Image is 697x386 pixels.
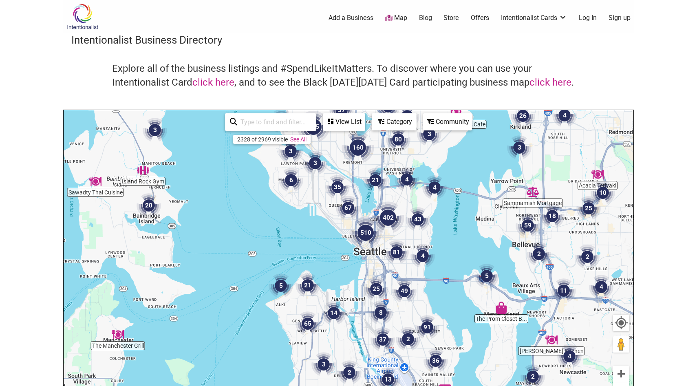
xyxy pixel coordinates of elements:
div: 2 [527,242,551,266]
div: View List [324,114,364,130]
div: 25 [576,196,601,221]
div: 4 [410,244,435,268]
div: See a list of the visible businesses [323,113,365,131]
a: Sign up [609,13,631,22]
div: 21 [296,273,320,298]
div: 3 [507,135,532,160]
div: 5 [269,274,293,298]
a: Offers [471,13,489,22]
div: 25 [364,277,388,301]
div: 18 [540,204,565,228]
div: 510 [349,216,382,249]
div: The Prom Closet Boutique Consignment [495,302,507,314]
div: Type to search and filter [225,113,316,131]
div: 81 [384,240,409,265]
div: 65 [296,311,320,336]
a: See All [290,136,307,143]
div: 2 [575,245,600,269]
div: 80 [386,127,410,152]
input: Type to find and filter... [237,114,311,130]
button: Zoom in [613,366,629,382]
div: Island Rock Gym [137,164,149,176]
div: 67 [336,196,360,220]
div: Acacia Teriyaki [591,168,604,181]
div: Sammamish Mortgage [527,186,539,198]
a: Intentionalist Cards [501,13,567,22]
div: 26 [511,104,535,128]
div: 3 [303,151,327,175]
a: Add a Business [329,13,373,22]
div: 4 [557,344,582,368]
div: 6 [279,168,303,192]
div: 160 [342,131,374,164]
a: Log In [579,13,597,22]
div: 4 [589,275,613,299]
div: 3 [417,122,441,146]
div: 4 [422,175,447,200]
div: 8 [368,300,393,325]
div: Filter by category [372,113,417,130]
img: Intentionalist [63,3,102,30]
a: click here [529,77,571,88]
div: 21 [363,168,388,192]
div: 4 [395,167,419,192]
div: Category [373,114,416,130]
div: 49 [392,279,417,303]
div: 4 [552,103,577,128]
div: Community [424,114,471,130]
div: 59 [516,213,540,238]
div: 3 [143,118,167,142]
button: Your Location [613,315,629,331]
div: 35 [325,175,350,199]
a: Blog [419,13,432,22]
div: The Manchester Grill [112,329,124,341]
div: 3 [278,139,303,163]
div: Filter by Community [423,113,472,130]
div: 36 [423,349,448,373]
div: 2328 of 2969 visible [237,136,288,143]
div: 20 [137,193,161,218]
button: Drag Pegman onto the map to open Street View [613,336,629,353]
div: 43 [406,207,430,232]
div: Terry's Kitchen [545,334,558,346]
div: 3 [311,352,336,377]
div: 37 [371,327,395,352]
div: 2 [337,360,362,385]
h3: Intentionalist Business Directory [71,33,626,47]
div: 11 [551,278,576,303]
div: 14 [322,301,346,325]
h4: Explore all of the business listings and #SpendLikeItMatters. To discover where you can use your ... [112,62,585,89]
a: click here [192,77,234,88]
a: Map [385,13,407,23]
div: Sawadty Thai Cuisine [89,175,101,187]
div: 5 [474,264,499,288]
div: 10 [591,181,615,205]
div: 2 [396,327,420,351]
div: 91 [415,315,439,340]
a: Store [443,13,459,22]
div: 402 [372,201,404,234]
